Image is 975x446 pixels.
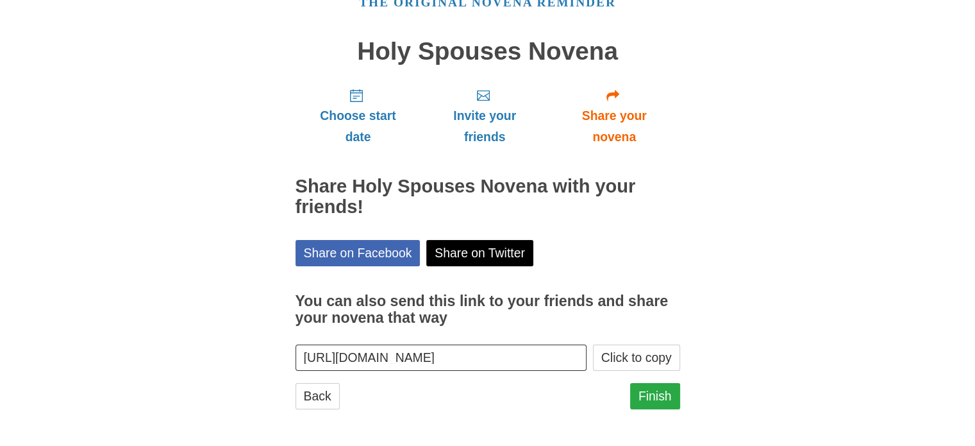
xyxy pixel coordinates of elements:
[296,293,680,326] h3: You can also send this link to your friends and share your novena that way
[296,383,340,409] a: Back
[549,78,680,154] a: Share your novena
[308,105,408,148] span: Choose start date
[296,240,421,266] a: Share on Facebook
[562,105,667,148] span: Share your novena
[296,38,680,65] h1: Holy Spouses Novena
[426,240,533,266] a: Share on Twitter
[593,345,680,371] button: Click to copy
[296,78,421,154] a: Choose start date
[433,105,535,148] span: Invite your friends
[296,176,680,218] h2: Share Holy Spouses Novena with your friends!
[630,383,680,409] a: Finish
[421,78,548,154] a: Invite your friends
